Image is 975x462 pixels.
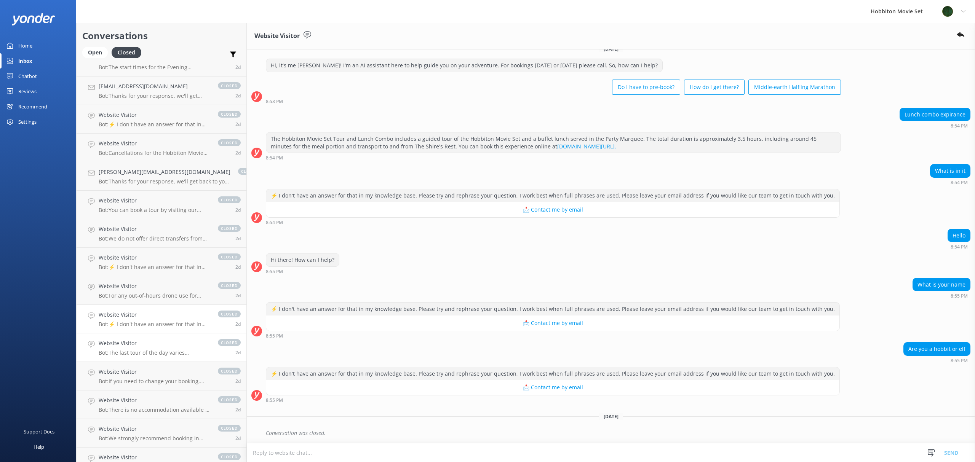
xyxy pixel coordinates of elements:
span: Aug 24 2025 08:20pm (UTC +12:00) Pacific/Auckland [235,406,241,413]
span: Aug 24 2025 11:00pm (UTC +12:00) Pacific/Auckland [235,150,241,156]
strong: 8:54 PM [266,156,283,160]
a: Website VisitorBot:If you need to change your booking, please contact our team at [EMAIL_ADDRESS]... [77,362,246,390]
span: Aug 24 2025 08:55pm (UTC +12:00) Pacific/Auckland [235,321,241,327]
strong: 8:55 PM [266,398,283,403]
p: Bot: If you need to change your booking, please contact our team at [EMAIL_ADDRESS][DOMAIN_NAME] ... [99,378,210,385]
h4: [PERSON_NAME][EMAIL_ADDRESS][DOMAIN_NAME] [99,168,230,176]
a: Website VisitorBot:We do not offer direct transfers from [GEOGRAPHIC_DATA] for the Evening Banque... [77,219,246,248]
h4: Website Visitor [99,425,210,433]
h4: Website Visitor [99,139,210,148]
div: Aug 24 2025 08:55pm (UTC +12:00) Pacific/Auckland [266,269,339,274]
div: The Hobbiton Movie Set Tour and Lunch Combo includes a guided tour of the Hobbiton Movie Set and ... [266,132,841,153]
div: Aug 24 2025 08:54pm (UTC +12:00) Pacific/Auckland [930,180,970,185]
div: Reviews [18,84,37,99]
a: [DOMAIN_NAME][URL]. [557,143,616,150]
h2: Conversations [82,29,241,43]
p: Bot: ⚡ I don't have an answer for that in my knowledge base. Please try and rephrase your questio... [99,321,210,328]
span: closed [218,139,241,146]
a: Website VisitorBot:⚡ I don't have an answer for that in my knowledge base. Please try and rephras... [77,105,246,134]
div: Aug 24 2025 08:54pm (UTC +12:00) Pacific/Auckland [948,244,970,249]
button: How do I get there? [684,80,745,95]
a: Closed [112,48,145,56]
div: Aug 24 2025 08:55pm (UTC +12:00) Pacific/Auckland [913,293,970,298]
h4: [EMAIL_ADDRESS][DOMAIN_NAME] [99,82,210,91]
span: Aug 24 2025 08:46pm (UTC +12:00) Pacific/Auckland [235,349,241,356]
div: Hi, it's me [PERSON_NAME]! I'm an AI assistant here to help guide you on your adventure. For book... [266,59,662,72]
span: Aug 25 2025 12:41am (UTC +12:00) Pacific/Auckland [235,92,241,99]
a: Open [82,48,112,56]
h3: Website Visitor [254,31,300,41]
span: closed [218,396,241,403]
span: [DATE] [599,413,623,420]
p: Bot: We do not offer direct transfers from [GEOGRAPHIC_DATA] for the Evening Banquet Tour. Howeve... [99,235,210,242]
span: closed [218,82,241,89]
strong: 8:54 PM [951,124,968,128]
span: closed [218,196,241,203]
div: Closed [112,47,141,58]
div: Home [18,38,32,53]
span: Aug 24 2025 11:24pm (UTC +12:00) Pacific/Auckland [235,121,241,127]
strong: 8:54 PM [951,180,968,185]
span: Aug 24 2025 08:08pm (UTC +12:00) Pacific/Auckland [235,435,241,441]
strong: 8:53 PM [266,99,283,104]
div: Aug 24 2025 08:55pm (UTC +12:00) Pacific/Auckland [266,333,840,338]
img: 34-1625720359.png [942,6,953,17]
div: Chatbot [18,69,37,84]
p: Bot: Thanks for your response, we'll get back to you as soon as we can during opening hours. [99,178,230,185]
span: Aug 24 2025 08:27pm (UTC +12:00) Pacific/Auckland [235,378,241,384]
div: ⚡ I don't have an answer for that in my knowledge base. Please try and rephrase your question, I ... [266,367,839,380]
span: closed [218,453,241,460]
button: Do I have to pre-book? [612,80,680,95]
p: Bot: ⚡ I don't have an answer for that in my knowledge base. Please try and rephrase your questio... [99,264,210,271]
p: Bot: The last tour of the day varies throughout the year due to daylight hours. Please check the ... [99,349,210,356]
span: closed [238,168,261,175]
div: Lunch combo expirance [900,108,970,121]
div: 2025-08-25T03:54:57.344 [251,427,970,440]
img: yonder-white-logo.png [11,13,55,25]
div: Aug 24 2025 08:54pm (UTC +12:00) Pacific/Auckland [266,155,841,160]
span: closed [218,311,241,317]
div: What is your name [913,278,970,291]
div: Inbox [18,53,32,69]
span: closed [218,225,241,232]
span: closed [218,253,241,260]
div: Open [82,47,108,58]
div: Aug 24 2025 08:53pm (UTC +12:00) Pacific/Auckland [266,99,841,104]
a: Website VisitorBot:We strongly recommend booking in advance as our tours are known to sell out, e... [77,419,246,448]
span: closed [218,111,241,118]
div: Aug 24 2025 08:55pm (UTC +12:00) Pacific/Auckland [266,397,840,403]
h4: Website Visitor [99,282,210,290]
a: Website VisitorBot:Cancellations for the Hobbiton Movie Set tour must be made more than 24 hours ... [77,134,246,162]
a: Website VisitorBot:There is no accommodation available at [GEOGRAPHIC_DATA] Movie Set, and overni... [77,390,246,419]
h4: Website Visitor [99,225,210,233]
a: Website VisitorBot:The last tour of the day varies throughout the year due to daylight hours. Ple... [77,333,246,362]
p: Bot: You can book a tour by visiting our website at [DOMAIN_NAME][URL] to see live availability. ... [99,207,210,213]
p: Bot: The start times for the Evening Banquet Tour vary by season and daylight hours. Please check... [99,64,210,71]
a: Website VisitorBot:⚡ I don't have an answer for that in my knowledge base. Please try and rephras... [77,248,246,276]
h4: Website Visitor [99,196,210,205]
span: closed [218,282,241,289]
h4: Website Visitor [99,339,210,347]
button: 📩 Contact me by email [266,380,839,395]
span: Aug 25 2025 01:22am (UTC +12:00) Pacific/Auckland [235,64,241,70]
h4: Website Visitor [99,111,210,119]
p: Bot: Thanks for your response, we'll get back to you as soon as we can during opening hours. [99,92,210,99]
h4: Website Visitor [99,311,210,319]
h4: Website Visitor [99,253,210,262]
button: 📩 Contact me by email [266,202,839,217]
span: Aug 24 2025 09:31pm (UTC +12:00) Pacific/Auckland [235,207,241,213]
span: closed [218,339,241,346]
div: Conversation was closed. [266,427,970,440]
p: Bot: We strongly recommend booking in advance as our tours are known to sell out, especially betw... [99,435,210,442]
span: closed [218,425,241,432]
a: [EMAIL_ADDRESS][DOMAIN_NAME]Bot:Thanks for your response, we'll get back to you as soon as we can... [77,76,246,105]
div: Support Docs [24,424,54,439]
button: Middle-earth Halfling Marathon [748,80,841,95]
div: Hi there! How can I help? [266,253,339,266]
button: 📩 Contact me by email [266,315,839,331]
span: Aug 24 2025 09:07pm (UTC +12:00) Pacific/Auckland [235,235,241,242]
a: Website VisitorBot:You can book a tour by visiting our website at [DOMAIN_NAME][URL] to see live ... [77,191,246,219]
strong: 8:54 PM [951,245,968,249]
p: Bot: ⚡ I don't have an answer for that in my knowledge base. Please try and rephrase your questio... [99,121,210,128]
h4: Website Visitor [99,368,210,376]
